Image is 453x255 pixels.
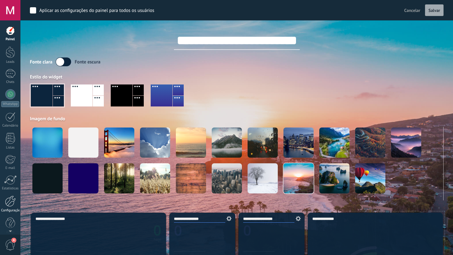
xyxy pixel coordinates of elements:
div: WhatsApp [1,101,19,107]
div: Calendário [1,124,20,128]
div: Aplicar as configurações do painel para todos os usuários [39,8,154,14]
button: Cancelar [402,6,423,15]
div: Chats [1,80,20,84]
div: Imagem de fundo [30,116,444,122]
div: Leads [1,60,20,64]
div: Estilo do widget [30,74,444,80]
div: Estatísticas [1,187,20,191]
span: Cancelar [404,8,420,13]
div: Configurações [1,209,20,213]
div: Painel [1,37,20,41]
div: Fonte clara [30,59,52,65]
div: Listas [1,146,20,150]
button: Salvar [425,4,444,16]
span: 4 [11,238,16,243]
div: Fonte escura [75,59,100,65]
div: E-mail [1,166,20,170]
span: Salvar [428,8,440,13]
